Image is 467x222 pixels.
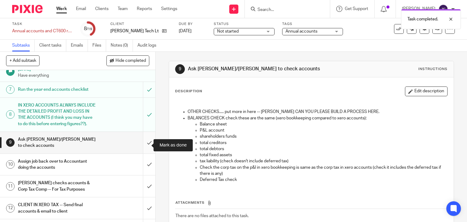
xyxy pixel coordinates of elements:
p: [PERSON_NAME] Tech Ltd [110,28,159,34]
p: OTHER CHECKS..... put more in here -- [PERSON_NAME] CAN YOU PLEASE BUILD A PROCESS HERE. [188,109,448,115]
h1: Run the year end accounts checklist [18,85,97,94]
div: 12 [6,204,15,213]
p: Deferred Tax check [200,177,448,183]
span: Attachments [175,201,205,204]
span: Not started [217,29,239,33]
h1: Ask [PERSON_NAME]/[PERSON_NAME] to check accounts [188,66,324,72]
div: Annual accounts and CT600 return [12,28,73,34]
div: 8 [84,25,92,32]
a: Team [118,6,128,12]
span: There are no files attached to this task. [175,214,249,218]
a: Settings [161,6,177,12]
a: Emails [71,40,88,51]
a: Subtasks [12,40,35,51]
a: Files [92,40,106,51]
a: Client tasks [39,40,66,51]
div: 9 [175,64,185,74]
label: Due by [179,22,206,26]
div: Instructions [418,67,448,72]
h1: Assign job back over to Accountant doing the accounts [18,157,97,172]
img: Pixie [12,5,43,13]
div: 7 [6,85,15,94]
p: Check the corp tax on the p&l in xero bookkeeping is same as the corp tax in xero accounts (check... [200,164,448,177]
p: total fixed assets [200,152,448,158]
p: P&L account [200,127,448,133]
a: Email [76,6,86,12]
p: Balance sheet [200,121,448,127]
a: Reports [137,6,152,12]
a: Audit logs [137,40,161,51]
a: Notes (0) [111,40,133,51]
button: Hide completed [106,55,149,66]
small: /19 [87,27,92,31]
p: BALANCES CHECK check these are the same (xero bookkeeping compared to xero accounts): [188,115,448,121]
label: Task [12,22,73,26]
div: 11 [6,182,15,191]
p: tax liability (check doesn't include deferred tax) [200,158,448,164]
button: + Add subtask [6,55,40,66]
span: Hide completed [116,58,146,63]
p: Description [175,89,202,94]
a: Work [56,6,67,12]
div: 8 [6,110,15,119]
img: svg%3E [438,4,448,14]
p: shareholders funds [200,133,448,139]
p: total debtors [200,146,448,152]
h1: IN XERO ACCOUNTS ALWAYS INCLUDE THE DETAILED PROFIT AND LOSS IN THE ACCOUNTS (I think you may hav... [18,101,97,129]
span: Annual accounts [285,29,317,33]
button: Edit description [405,86,448,96]
div: 10 [6,160,15,169]
span: [DATE] [179,29,192,33]
p: total creditors [200,140,448,146]
div: 9 [6,138,15,147]
label: Status [214,22,275,26]
label: Client [110,22,171,26]
p: Have everything [18,72,149,79]
h1: Ask [PERSON_NAME]/[PERSON_NAME] to check accounts [18,135,97,150]
h1: CLIENT IN XERO TAX -- Send final accounts & email to client [18,200,97,216]
p: Task completed. [407,16,438,22]
h1: [PERSON_NAME] checks accounts & Corp Tax Comp -- For Tax Purposes [18,178,97,194]
a: Clients [95,6,109,12]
